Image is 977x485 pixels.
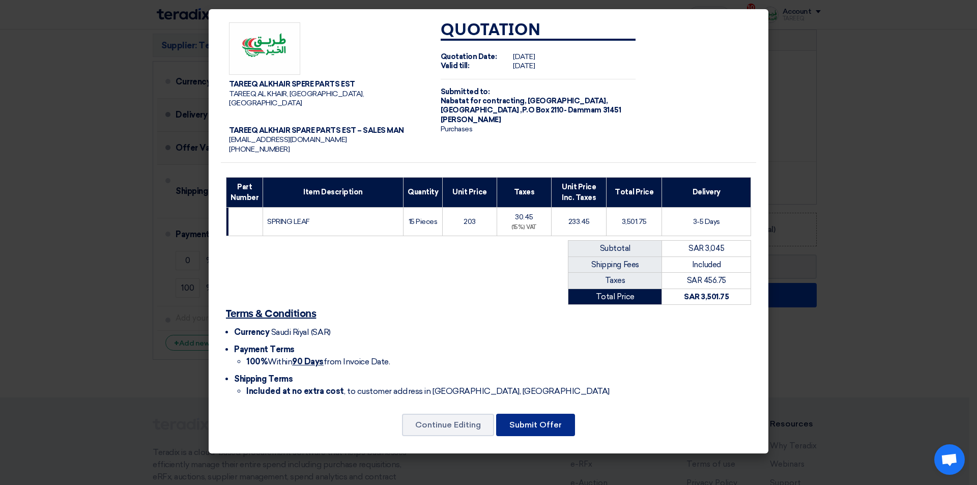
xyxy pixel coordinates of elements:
[441,88,490,96] strong: Submitted to:
[662,177,751,207] th: Delivery
[246,357,390,366] span: Within from Invoice Date.
[568,289,662,305] td: Total Price
[246,385,751,397] li: , to customer address in [GEOGRAPHIC_DATA], [GEOGRAPHIC_DATA]
[441,116,501,124] span: [PERSON_NAME]
[568,217,590,226] span: 233.45
[568,241,662,257] td: Subtotal
[568,256,662,273] td: Shipping Fees
[234,374,293,384] span: Shipping Terms
[687,276,726,285] span: SAR 456.75
[409,217,438,226] span: 15 Pieces
[404,177,443,207] th: Quantity
[292,357,324,366] u: 90 Days
[441,52,497,61] strong: Quotation Date:
[441,97,621,115] span: [GEOGRAPHIC_DATA], [GEOGRAPHIC_DATA] ,P.O Box 2110- Dammam 31451
[443,177,497,207] th: Unit Price
[622,217,647,226] span: 3,501.75
[234,327,269,337] span: Currency
[464,217,476,226] span: 203
[441,62,470,70] strong: Valid till:
[234,345,295,354] span: Payment Terms
[693,217,720,226] span: 3-5 Days
[513,52,535,61] span: [DATE]
[246,386,344,396] strong: Included at no extra cost
[229,145,290,154] span: [PHONE_NUMBER]
[226,309,316,319] u: Terms & Conditions
[441,97,526,105] span: Nabatat for contracting,
[441,125,473,133] span: Purchases
[497,177,552,207] th: Taxes
[607,177,662,207] th: Total Price
[552,177,607,207] th: Unit Price Inc. Taxes
[229,22,300,75] img: Company Logo
[246,357,268,366] strong: 100%
[934,444,965,475] a: Open chat
[515,213,533,221] span: 30.45
[229,90,364,107] span: TAREEQ AL KHAIR, [GEOGRAPHIC_DATA], [GEOGRAPHIC_DATA]
[267,217,310,226] span: SPRING LEAF
[513,62,535,70] span: [DATE]
[568,273,662,289] td: Taxes
[501,223,548,232] div: (15%) VAT
[263,177,404,207] th: Item Description
[692,260,721,269] span: Included
[226,177,263,207] th: Part Number
[662,241,751,257] td: SAR 3,045
[271,327,331,337] span: Saudi Riyal (SAR)
[229,126,424,135] div: TAREEQ ALKHAIR SPARE PARTS EST – SALES MAN
[229,80,424,89] div: TAREEQ ALKHAIR SPERE PARTS EST
[441,22,541,39] strong: Quotation
[496,414,575,436] button: Submit Offer
[402,414,494,436] button: Continue Editing
[684,292,729,301] strong: SAR 3,501.75
[229,135,347,144] span: [EMAIL_ADDRESS][DOMAIN_NAME]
